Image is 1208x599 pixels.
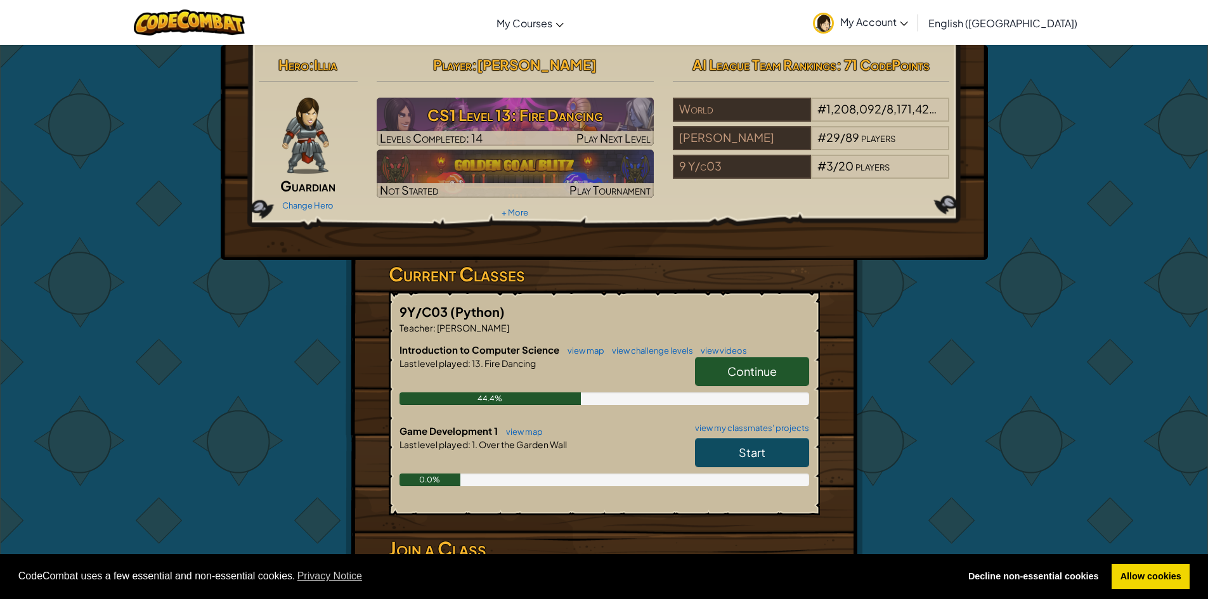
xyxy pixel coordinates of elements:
span: Last level played [399,439,468,450]
span: : 71 CodePoints [836,56,930,74]
a: Change Hero [282,200,334,210]
span: Start [739,445,765,460]
a: Play Next Level [377,98,654,146]
a: view my classmates' projects [689,424,809,432]
span: Levels Completed: 14 [380,131,483,145]
span: Game Development 1 [399,425,500,437]
img: guardian-pose.png [282,98,328,174]
span: 89 [845,130,859,145]
a: learn more about cookies [296,567,365,586]
span: Not Started [380,183,439,197]
a: My Account [807,3,914,42]
span: 13. [471,357,483,369]
span: Last level played [399,357,468,369]
a: 9 Y/c03#3/20players [673,167,950,181]
a: view videos [694,345,747,356]
div: [PERSON_NAME] [673,126,811,150]
span: 3 [826,158,833,173]
span: My Courses [497,16,552,30]
div: 44.4% [399,392,581,405]
span: / [840,130,845,145]
div: 0.0% [399,473,461,486]
span: [PERSON_NAME] [436,322,509,333]
span: # [817,101,826,116]
span: 29 [826,130,840,145]
span: 1. [471,439,477,450]
span: : [468,439,471,450]
span: Play Next Level [576,131,651,145]
span: Teacher [399,322,433,333]
h3: Join a Class [389,534,820,563]
a: Not StartedPlay Tournament [377,150,654,198]
a: + More [502,207,528,217]
span: Continue [727,364,777,378]
span: # [817,158,826,173]
span: : [472,56,477,74]
span: Play Tournament [569,183,651,197]
a: My Courses [490,6,570,40]
span: / [833,158,838,173]
a: view challenge levels [606,345,693,356]
span: 9Y/C03 [399,304,450,319]
a: [PERSON_NAME]#29/89players [673,138,950,153]
span: Introduction to Computer Science [399,344,561,356]
span: Player [433,56,472,74]
span: 8,171,428 [887,101,937,116]
span: : [309,56,314,74]
span: My Account [840,15,908,29]
img: Golden Goal [377,150,654,198]
span: English ([GEOGRAPHIC_DATA]) [928,16,1077,30]
a: deny cookies [959,564,1107,589]
a: World#1,208,092/8,171,428players [673,110,950,124]
a: allow cookies [1112,564,1190,589]
span: 1,208,092 [826,101,881,116]
a: view map [561,345,604,356]
span: # [817,130,826,145]
h3: CS1 Level 13: Fire Dancing [377,101,654,129]
span: [PERSON_NAME] [477,56,597,74]
span: Hero [278,56,309,74]
span: Guardian [280,177,335,195]
span: players [861,130,895,145]
span: CodeCombat uses a few essential and non-essential cookies. [18,567,950,586]
span: : [468,357,471,369]
img: CS1 Level 13: Fire Dancing [377,98,654,146]
span: AI League Team Rankings [692,56,836,74]
img: CodeCombat logo [134,10,245,35]
a: view map [500,427,543,437]
span: : [433,322,436,333]
span: (Python) [450,304,505,319]
img: avatar [813,13,834,34]
span: Illia [314,56,337,74]
span: / [881,101,887,116]
span: players [855,158,890,173]
span: Fire Dancing [483,357,536,369]
div: 9 Y/c03 [673,155,811,179]
a: English ([GEOGRAPHIC_DATA]) [922,6,1084,40]
span: 20 [838,158,854,173]
span: players [938,101,972,116]
span: Over the Garden Wall [477,439,567,450]
div: World [673,98,811,122]
h3: Current Classes [389,260,820,288]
